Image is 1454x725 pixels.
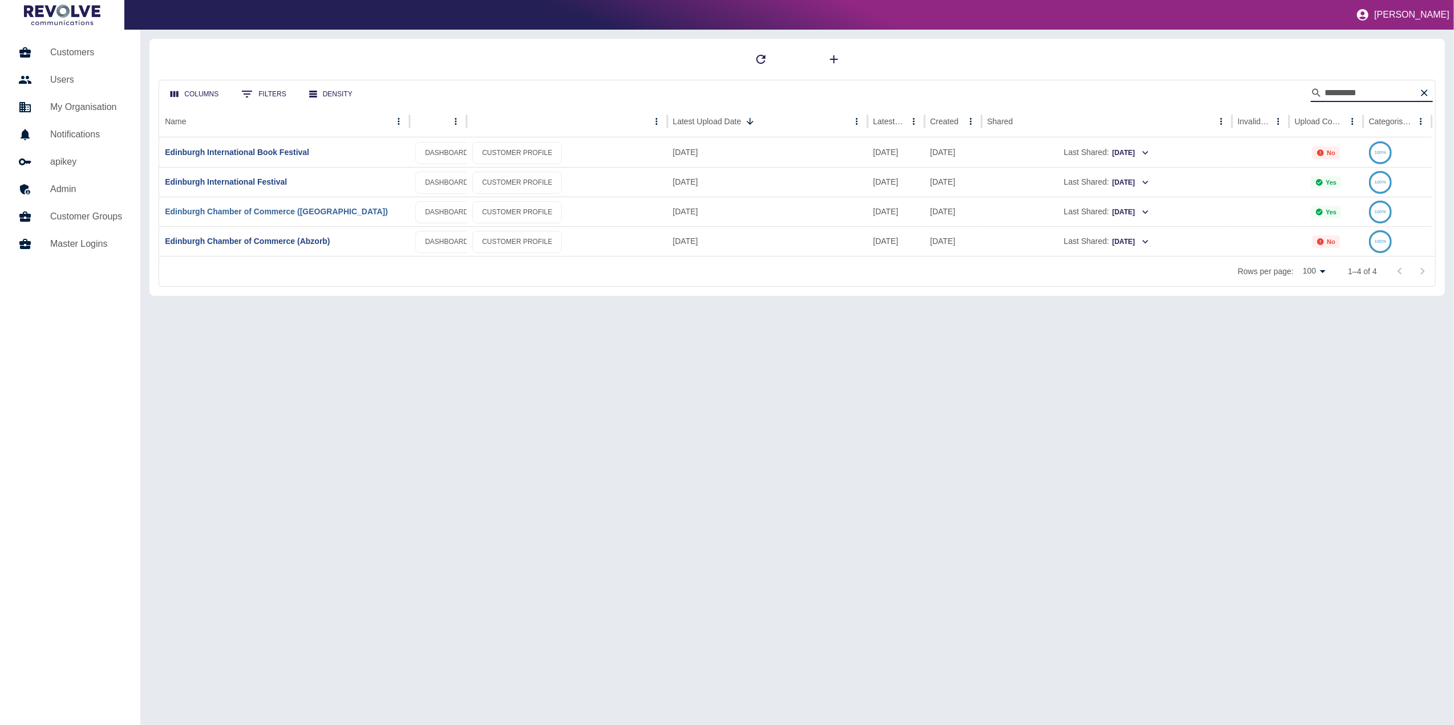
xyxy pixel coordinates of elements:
h5: Customer Groups [50,210,122,223]
div: 26 Apr 2024 [925,226,982,256]
button: [DATE] [1111,144,1149,162]
a: DASHBOARD [415,172,478,194]
div: Search [1311,84,1433,104]
button: [PERSON_NAME] [1351,3,1454,26]
button: [DATE] [1111,233,1149,251]
text: 100% [1375,150,1386,155]
div: Shared [987,117,1013,126]
div: Created [930,117,959,126]
button: Show filters [232,83,295,105]
button: Shared column menu [1213,113,1229,129]
div: Invalid Creds [1238,117,1269,126]
div: Latest Upload Date [673,117,742,126]
a: Edinburgh Chamber of Commerce (Abzorb) [165,237,330,246]
button: Upload Complete column menu [1344,113,1360,129]
p: 1–4 of 4 [1348,266,1377,277]
button: Clear [1416,84,1433,101]
a: Customers [9,39,131,66]
div: 20 Aug 2025 [667,197,868,226]
button: Latest Upload Date column menu [849,113,865,129]
div: Latest Usage [873,117,905,126]
a: Edinburgh International Book Festival [165,148,309,157]
div: 04 Aug 2025 [667,226,868,256]
div: Last Shared: [987,138,1226,167]
a: DASHBOARD [415,201,478,223]
div: 04 Jul 2023 [925,197,982,226]
button: Sort [742,113,758,129]
h5: apikey [50,155,122,169]
img: Logo [24,5,100,25]
div: Categorised [1369,117,1412,126]
button: Select columns [161,84,228,105]
div: Not all required reports for this customer were uploaded for the latest usage month. [1312,146,1340,159]
button: Created column menu [963,113,979,129]
p: Rows per page: [1238,266,1294,277]
button: Latest Usage column menu [906,113,922,129]
div: 26 Aug 2025 [868,137,925,167]
h5: Customers [50,46,122,59]
a: DASHBOARD [415,142,478,164]
div: 26 Aug 2025 [667,167,868,197]
button: Density [300,84,362,105]
button: Name column menu [391,113,407,129]
p: No [1327,238,1335,245]
text: 100% [1375,180,1386,185]
h5: My Organisation [50,100,122,114]
a: Edinburgh International Festival [165,177,287,186]
a: CUSTOMER PROFILE [472,231,562,253]
div: 11 Aug 2025 [868,167,925,197]
a: DASHBOARD [415,231,478,253]
div: 31 Jul 2025 [868,226,925,256]
a: Users [9,66,131,93]
a: CUSTOMER PROFILE [472,201,562,223]
h5: Notifications [50,128,122,141]
a: Notifications [9,121,131,148]
h5: Master Logins [50,237,122,251]
a: CUSTOMER PROFILE [472,142,562,164]
a: Customer Groups [9,203,131,230]
div: 04 Jul 2023 [925,137,982,167]
a: My Organisation [9,93,131,121]
p: Yes [1326,179,1336,186]
button: Categorised column menu [1413,113,1429,129]
h5: Users [50,73,122,87]
a: CUSTOMER PROFILE [472,172,562,194]
a: Master Logins [9,230,131,258]
div: 100 [1298,263,1330,279]
p: [PERSON_NAME] [1374,10,1449,20]
div: Name [165,117,186,126]
text: 100% [1375,209,1386,214]
a: Admin [9,176,131,203]
p: No [1327,149,1335,156]
div: 16 Aug 2025 [868,197,925,226]
div: Last Shared: [987,197,1226,226]
button: Invalid Creds column menu [1270,113,1286,129]
button: column menu [448,113,464,129]
p: Yes [1326,209,1336,215]
button: [DATE] [1111,174,1149,192]
text: 100% [1375,239,1386,244]
button: [DATE] [1111,203,1149,221]
button: column menu [649,113,665,129]
div: Last Shared: [987,168,1226,197]
div: Not all required reports for this customer were uploaded for the latest usage month. [1312,235,1340,248]
a: apikey [9,148,131,176]
div: 04 Jul 2023 [925,167,982,197]
h5: Admin [50,182,122,196]
div: Last Shared: [987,227,1226,256]
a: Edinburgh Chamber of Commerce ([GEOGRAPHIC_DATA]) [165,207,388,216]
div: 29 Aug 2025 [667,137,868,167]
div: Upload Complete [1295,117,1343,126]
